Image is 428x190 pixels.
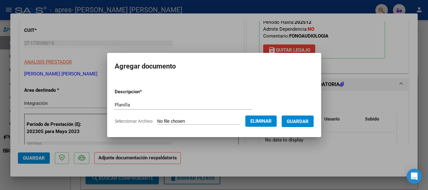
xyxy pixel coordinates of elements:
[115,60,314,72] h2: Agregar documento
[287,119,309,124] span: Guardar
[250,118,272,124] span: Eliminar
[245,116,277,127] button: Eliminar
[115,88,175,95] p: Descripcion
[282,116,314,127] button: Guardar
[407,169,422,184] div: Open Intercom Messenger
[115,119,153,124] span: Seleccionar Archivo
